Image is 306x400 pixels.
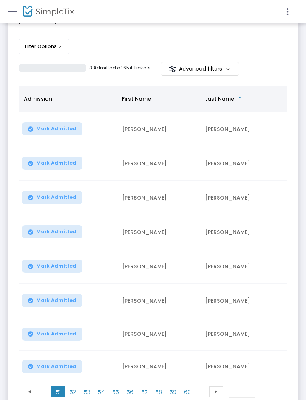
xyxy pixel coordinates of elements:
td: [PERSON_NAME] [201,181,284,215]
td: [PERSON_NAME] [117,284,201,318]
td: [PERSON_NAME] [201,249,284,284]
span: Sortable [237,96,243,102]
td: [PERSON_NAME] [117,351,201,383]
img: filter [169,65,176,73]
span: Mark Admitted [36,194,76,200]
td: [PERSON_NAME] [201,318,284,351]
td: [PERSON_NAME] [117,318,201,351]
span: Go to the first page [22,386,37,398]
div: Data table [19,86,287,383]
span: Go to the next page [213,389,219,395]
button: Mark Admitted [22,294,82,307]
span: Mark Admitted [36,297,76,303]
span: Page 53 [80,386,94,398]
span: Mark Admitted [36,331,76,337]
button: Mark Admitted [22,260,82,273]
button: Mark Admitted [22,191,82,204]
span: Page 59 [166,386,180,398]
span: Page 50 [37,386,51,398]
span: First Name [122,95,151,103]
span: Page 61 [195,386,209,398]
td: [PERSON_NAME] [201,146,284,181]
td: [PERSON_NAME] [201,215,284,249]
span: Page 56 [123,386,137,398]
button: Mark Admitted [22,225,82,238]
td: [PERSON_NAME] [201,284,284,318]
m-button: Advanced filters [161,62,239,76]
span: Mark Admitted [36,363,76,369]
span: Page 54 [94,386,108,398]
span: Page 57 [137,386,151,398]
span: Last Name [205,95,234,103]
span: Mark Admitted [36,160,76,166]
span: Admission [24,95,52,103]
span: Page 58 [151,386,166,398]
td: [PERSON_NAME] [117,181,201,215]
span: Go to the first page [26,389,32,395]
span: Page 52 [65,386,80,398]
button: Mark Admitted [22,157,82,170]
button: Filter Options [19,39,69,54]
button: Mark Admitted [22,122,82,135]
p: 3 Admitted of 654 Tickets [89,64,151,72]
span: Page 55 [108,386,123,398]
span: Page 51 [51,386,65,398]
span: [DATE] 5:00 PM - [DATE] 9:00 PM • 654 attendees [19,19,123,25]
td: [PERSON_NAME] [117,112,201,146]
span: Go to the next page [209,386,223,398]
span: Mark Admitted [36,126,76,132]
span: Mark Admitted [36,229,76,235]
button: Mark Admitted [22,328,82,341]
button: Mark Admitted [22,360,82,373]
td: [PERSON_NAME] [201,112,284,146]
td: [PERSON_NAME] [201,351,284,383]
span: Page 60 [180,386,195,398]
td: [PERSON_NAME] [117,146,201,181]
td: [PERSON_NAME] [117,215,201,249]
td: [PERSON_NAME] [117,249,201,284]
span: Mark Admitted [36,263,76,269]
